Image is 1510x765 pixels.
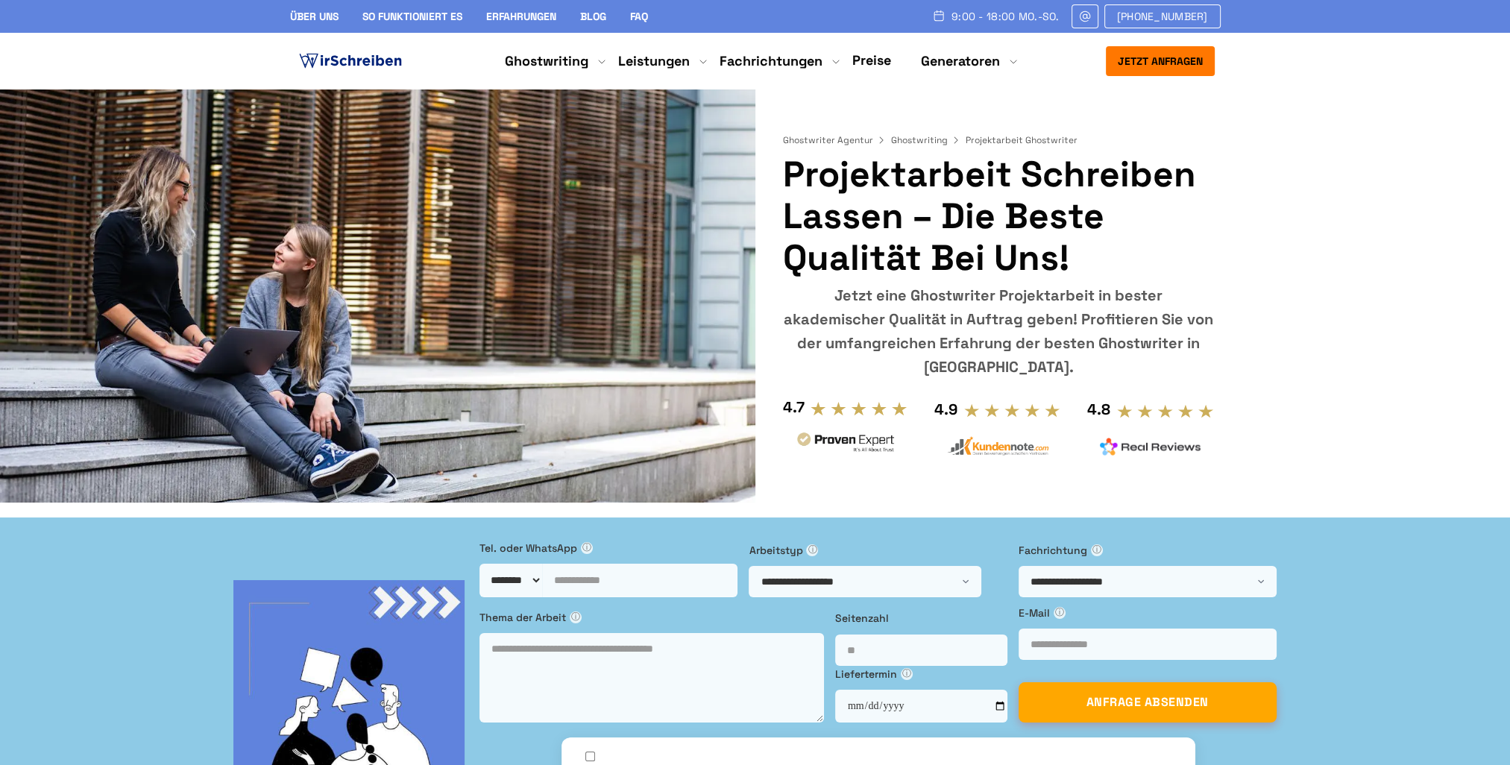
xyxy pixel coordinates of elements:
a: Fachrichtungen [720,52,822,70]
a: So funktioniert es [362,10,462,23]
div: Jetzt eine Ghostwriter Projektarbeit in bester akademischer Qualität in Auftrag geben! Profitiere... [782,283,1214,379]
a: Ghostwriting [505,52,588,70]
img: stars [810,400,907,417]
h1: Projektarbeit schreiben lassen – Die beste Qualität bei uns! [782,154,1214,279]
a: FAQ [630,10,648,23]
label: Thema der Arbeit [479,609,823,626]
div: 4.8 [1087,397,1110,421]
button: ANFRAGE ABSENDEN [1019,682,1277,722]
img: stars [963,403,1061,419]
label: Fachrichtung [1019,542,1277,558]
div: 4.9 [934,397,957,421]
img: logo ghostwriter-österreich [296,50,405,72]
a: Ghostwriter Agentur [782,134,887,146]
img: provenexpert [795,430,896,458]
div: 4.7 [782,395,804,419]
button: Jetzt anfragen [1106,46,1215,76]
a: Preise [852,51,891,69]
img: Email [1078,10,1092,22]
span: ⓘ [1054,607,1066,619]
img: Schedule [932,10,946,22]
a: Ghostwriting [890,134,962,146]
a: Über uns [290,10,339,23]
label: Arbeitstyp [749,542,1007,558]
label: Tel. oder WhatsApp [479,540,737,556]
span: [PHONE_NUMBER] [1117,10,1208,22]
label: Seitenzahl [835,610,1007,626]
a: Leistungen [618,52,690,70]
label: Liefertermin [835,666,1007,682]
img: stars [1116,403,1214,420]
span: ⓘ [570,611,582,623]
span: 9:00 - 18:00 Mo.-So. [951,10,1060,22]
label: E-Mail [1019,605,1277,621]
span: ⓘ [1091,544,1103,556]
img: realreviews [1100,438,1201,456]
span: ⓘ [581,542,593,554]
span: Projektarbeit Ghostwriter [965,134,1077,146]
a: Generatoren [921,52,1000,70]
span: ⓘ [806,544,818,556]
span: ⓘ [901,668,913,680]
a: [PHONE_NUMBER] [1104,4,1221,28]
img: kundennote [947,436,1048,456]
a: Blog [580,10,606,23]
a: Erfahrungen [486,10,556,23]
